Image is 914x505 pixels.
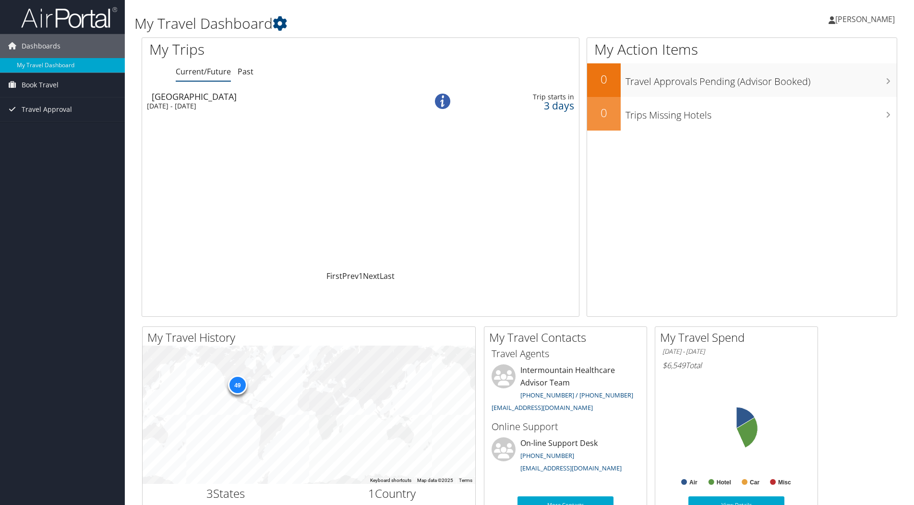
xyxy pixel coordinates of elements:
[489,329,647,346] h2: My Travel Contacts
[134,13,648,34] h1: My Travel Dashboard
[206,485,213,501] span: 3
[147,102,401,110] div: [DATE] - [DATE]
[750,479,759,486] text: Car
[380,271,395,281] a: Last
[145,471,177,484] a: Open this area in Google Maps (opens a new window)
[370,477,411,484] button: Keyboard shortcuts
[459,478,472,483] a: Terms (opens in new tab)
[228,375,247,395] div: 49
[520,464,622,472] a: [EMAIL_ADDRESS][DOMAIN_NAME]
[587,105,621,121] h2: 0
[417,478,453,483] span: Map data ©2025
[479,93,574,101] div: Trip starts in
[492,403,593,412] a: [EMAIL_ADDRESS][DOMAIN_NAME]
[238,66,253,77] a: Past
[662,347,810,356] h6: [DATE] - [DATE]
[492,420,639,433] h3: Online Support
[829,5,904,34] a: [PERSON_NAME]
[662,360,685,371] span: $6,549
[487,364,644,416] li: Intermountain Healthcare Advisor Team
[717,479,731,486] text: Hotel
[625,104,897,122] h3: Trips Missing Hotels
[22,73,59,97] span: Book Travel
[147,329,475,346] h2: My Travel History
[368,485,375,501] span: 1
[587,97,897,131] a: 0Trips Missing Hotels
[149,39,390,60] h1: My Trips
[492,347,639,361] h3: Travel Agents
[342,271,359,281] a: Prev
[520,451,574,460] a: [PHONE_NUMBER]
[152,92,406,101] div: [GEOGRAPHIC_DATA]
[587,63,897,97] a: 0Travel Approvals Pending (Advisor Booked)
[587,71,621,87] h2: 0
[145,471,177,484] img: Google
[689,479,698,486] text: Air
[150,485,302,502] h2: States
[22,97,72,121] span: Travel Approval
[21,6,117,29] img: airportal-logo.png
[479,101,574,110] div: 3 days
[359,271,363,281] a: 1
[662,360,810,371] h6: Total
[660,329,818,346] h2: My Travel Spend
[487,437,644,477] li: On-line Support Desk
[587,39,897,60] h1: My Action Items
[326,271,342,281] a: First
[176,66,231,77] a: Current/Future
[363,271,380,281] a: Next
[778,479,791,486] text: Misc
[435,94,450,109] img: alert-flat-solid-info.png
[22,34,60,58] span: Dashboards
[625,70,897,88] h3: Travel Approvals Pending (Advisor Booked)
[520,391,633,399] a: [PHONE_NUMBER] / [PHONE_NUMBER]
[835,14,895,24] span: [PERSON_NAME]
[316,485,469,502] h2: Country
